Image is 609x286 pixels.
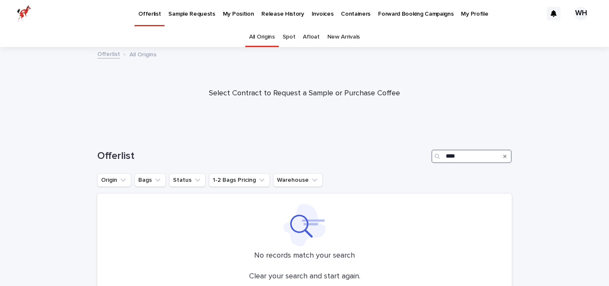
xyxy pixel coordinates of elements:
[17,5,31,22] img: zttTXibQQrCfv9chImQE
[249,27,275,47] a: All Origins
[129,49,156,58] p: All Origins
[273,173,323,187] button: Warehouse
[283,27,296,47] a: Spot
[209,173,270,187] button: 1-2 Bags Pricing
[107,251,502,261] p: No records match your search
[169,173,206,187] button: Status
[97,173,131,187] button: Origin
[303,27,319,47] a: Afloat
[134,173,166,187] button: Bags
[327,27,360,47] a: New Arrivals
[249,272,360,281] p: Clear your search and start again.
[97,49,120,58] a: Offerlist
[135,89,474,98] p: Select Contract to Request a Sample or Purchase Coffee
[574,7,588,20] div: WH
[431,150,512,163] input: Search
[97,150,428,162] h1: Offerlist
